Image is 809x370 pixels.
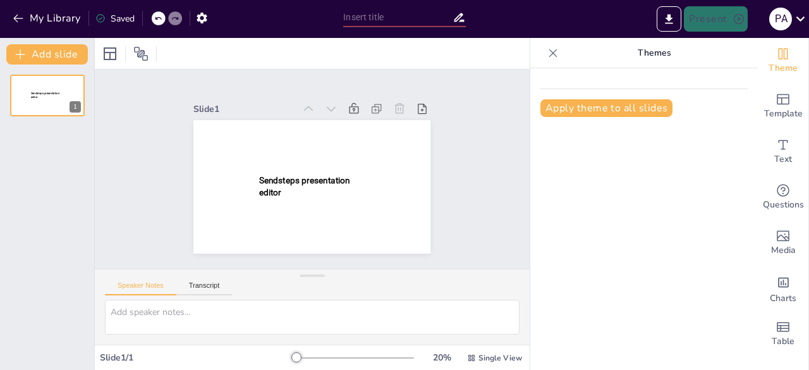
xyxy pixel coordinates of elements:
button: My Library [9,8,86,28]
span: Template [764,107,803,121]
span: Sendsteps presentation editor [31,92,59,99]
div: Slide 1 / 1 [100,352,293,364]
button: Add slide [6,44,88,65]
span: Table [772,335,794,348]
button: Transcript [176,281,233,295]
div: Change the overall theme [758,38,808,83]
input: Insert title [343,8,452,27]
div: Add ready made slides [758,83,808,129]
div: 20 % [427,352,457,364]
span: Position [133,46,149,61]
button: Present [684,6,747,32]
div: Get real-time input from your audience [758,175,808,220]
span: Questions [763,198,804,212]
span: Sendsteps presentation editor [259,175,350,197]
button: P A [769,6,792,32]
div: Add text boxes [758,129,808,175]
div: 1 [70,101,81,113]
span: Single View [478,353,522,363]
div: Add images, graphics, shapes or video [758,220,808,266]
span: Text [774,152,792,166]
div: Slide 1 [193,103,294,115]
div: Add charts and graphs [758,266,808,311]
p: Themes [563,38,745,68]
span: Charts [770,292,796,305]
button: Export to PowerPoint [657,6,681,32]
div: Layout [100,44,120,64]
div: P A [769,8,792,30]
div: Saved [95,13,135,25]
span: Media [771,244,796,257]
span: Theme [769,61,798,75]
div: Add a table [758,311,808,357]
button: Apply theme to all slides [540,99,672,117]
button: Speaker Notes [105,281,176,295]
div: 1 [10,75,85,116]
